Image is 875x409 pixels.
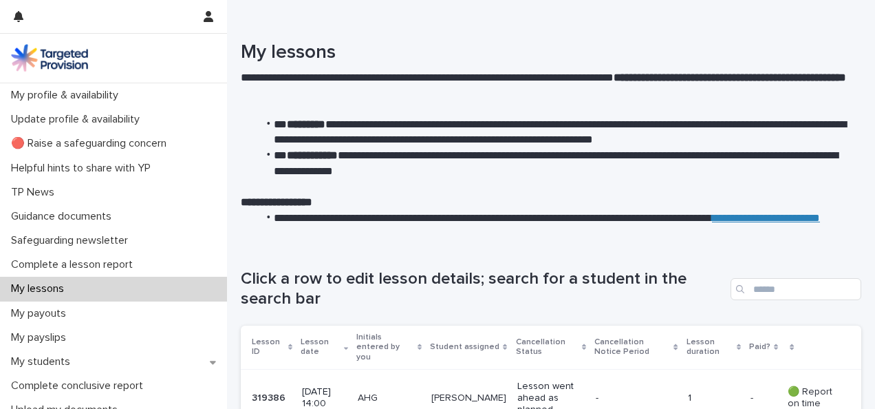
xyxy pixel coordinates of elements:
[6,307,77,320] p: My payouts
[358,392,420,404] p: AHG
[6,137,177,150] p: 🔴 Raise a safeguarding concern
[6,162,162,175] p: Helpful hints to share with YP
[241,41,851,65] h1: My lessons
[6,89,129,102] p: My profile & availability
[430,339,499,355] p: Student assigned
[6,234,139,247] p: Safeguarding newsletter
[6,113,151,126] p: Update profile & availability
[301,335,341,360] p: Lesson date
[731,278,861,300] input: Search
[516,335,579,360] p: Cancellation Status
[6,282,75,295] p: My lessons
[356,330,414,365] p: Initials entered by you
[252,390,288,404] p: 319386
[6,379,154,392] p: Complete conclusive report
[6,331,77,344] p: My payslips
[431,392,506,404] p: [PERSON_NAME]
[6,258,144,271] p: Complete a lesson report
[6,186,65,199] p: TP News
[6,355,81,368] p: My students
[252,335,285,360] p: Lesson ID
[749,339,770,355] p: Paid?
[596,392,672,404] p: -
[750,390,756,404] p: -
[687,335,733,360] p: Lesson duration
[11,44,88,72] img: M5nRWzHhSzIhMunXDL62
[594,335,670,360] p: Cancellation Notice Period
[6,210,122,223] p: Guidance documents
[241,269,725,309] h1: Click a row to edit lesson details; search for a student in the search bar
[688,392,739,404] p: 1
